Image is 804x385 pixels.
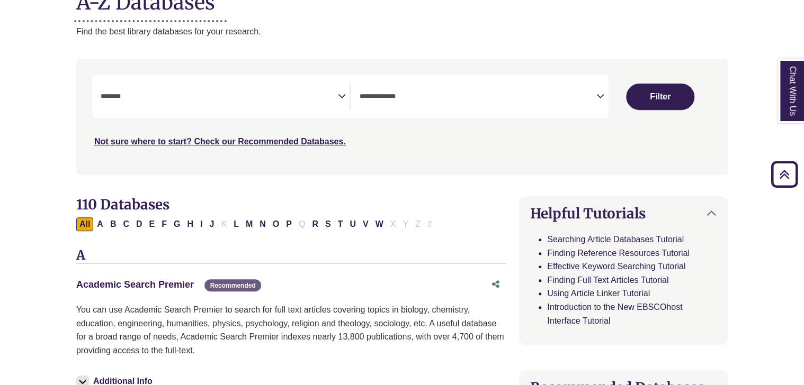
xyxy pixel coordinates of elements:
[120,217,132,231] button: Filter Results C
[270,217,282,231] button: Filter Results O
[184,217,196,231] button: Filter Results H
[94,137,346,146] a: Not sure where to start? Check our Recommended Databases.
[133,217,146,231] button: Filter Results D
[547,302,682,325] a: Introduction to the New EBSCOhost Interface Tutorial
[256,217,269,231] button: Filter Results N
[101,93,338,102] textarea: Search
[76,59,728,175] nav: Search filters
[283,217,295,231] button: Filter Results P
[76,303,506,357] p: You can use Academic Search Premier to search for full text articles covering topics in biology, ...
[158,217,170,231] button: Filter Results F
[94,217,106,231] button: Filter Results A
[107,217,120,231] button: Filter Results B
[76,217,93,231] button: All
[204,279,261,291] span: Recommended
[76,196,169,213] span: 110 Databases
[547,262,685,271] a: Effective Keyword Searching Tutorial
[359,93,596,102] textarea: Search
[372,217,387,231] button: Filter Results W
[520,197,727,230] button: Helpful Tutorials
[485,274,506,295] button: Share this database
[547,235,684,244] a: Searching Article Databases Tutorial
[767,167,801,181] a: Back to Top
[547,249,690,258] a: Finding Reference Resources Tutorial
[626,84,694,110] button: Submit for Search Results
[322,217,334,231] button: Filter Results S
[76,279,194,290] a: Academic Search Premier
[206,217,217,231] button: Filter Results J
[76,25,728,39] p: Find the best library databases for your research.
[335,217,346,231] button: Filter Results T
[243,217,256,231] button: Filter Results M
[197,217,206,231] button: Filter Results I
[76,248,506,264] h3: A
[76,219,436,228] div: Alpha-list to filter by first letter of database name
[171,217,183,231] button: Filter Results G
[360,217,372,231] button: Filter Results V
[346,217,359,231] button: Filter Results U
[309,217,321,231] button: Filter Results R
[547,289,650,298] a: Using Article Linker Tutorial
[547,276,668,285] a: Finding Full Text Articles Tutorial
[146,217,158,231] button: Filter Results E
[230,217,242,231] button: Filter Results L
